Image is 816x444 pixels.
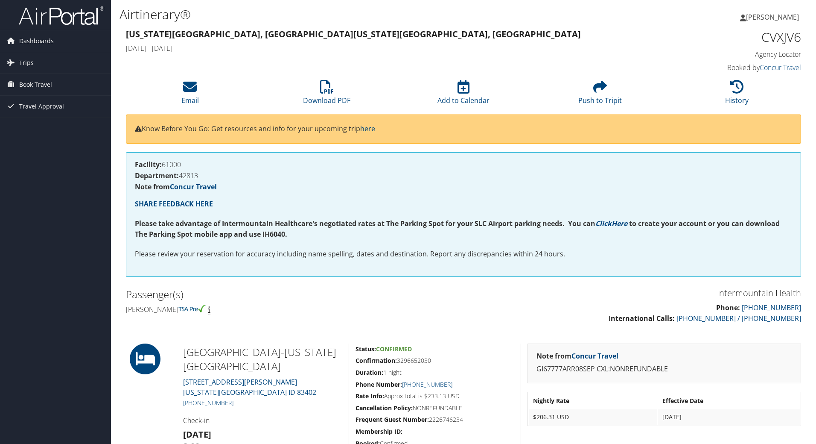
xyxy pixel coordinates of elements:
p: Please review your reservation for accuracy including name spelling, dates and destination. Repor... [135,249,792,260]
strong: Membership ID: [356,427,402,435]
a: Concur Travel [760,63,801,72]
td: $206.31 USD [529,409,657,425]
strong: Note from [536,351,618,361]
h3: Intermountain Health [470,287,801,299]
a: [PHONE_NUMBER] [742,303,801,312]
strong: Note from [135,182,217,191]
a: SHARE FEEDBACK HERE [135,199,213,209]
span: Book Travel [19,74,52,95]
h4: Booked by [642,63,801,72]
strong: Confirmation: [356,356,397,365]
h5: 1 night [356,368,514,377]
p: Know Before You Go: Get resources and info for your upcoming trip [135,123,792,135]
a: Concur Travel [571,351,618,361]
strong: Facility: [135,160,162,169]
h4: [PERSON_NAME] [126,305,457,314]
td: [DATE] [658,409,800,425]
h5: NONREFUNDABLE [356,404,514,412]
strong: Cancellation Policy: [356,404,413,412]
img: airportal-logo.png [19,6,104,26]
h4: Agency Locator [642,50,801,59]
strong: Phone Number: [356,380,402,388]
strong: Department: [135,171,179,180]
a: [STREET_ADDRESS][PERSON_NAME][US_STATE][GEOGRAPHIC_DATA] ID 83402 [183,377,316,397]
h2: Passenger(s) [126,287,457,302]
strong: Phone: [716,303,740,312]
a: Push to Tripit [578,85,622,105]
h5: 3296652030 [356,356,514,365]
a: Download PDF [303,85,350,105]
h4: 61000 [135,161,792,168]
a: [PHONE_NUMBER] [402,380,452,388]
h4: 42813 [135,172,792,179]
h4: Check-in [183,416,342,425]
h4: [DATE] - [DATE] [126,44,629,53]
h5: Approx total is $233.13 USD [356,392,514,400]
strong: Frequent Guest Number: [356,415,429,423]
strong: Status: [356,345,376,353]
p: GI67777ARR08SEP CXL:NONREFUNDABLE [536,364,792,375]
h5: 2226746234 [356,415,514,424]
a: Add to Calendar [437,85,490,105]
strong: Rate Info: [356,392,384,400]
strong: Duration: [356,368,383,376]
h2: [GEOGRAPHIC_DATA]-[US_STATE][GEOGRAPHIC_DATA] [183,345,342,373]
h1: Airtinerary® [119,6,578,24]
strong: Please take advantage of Intermountain Healthcare's negotiated rates at The Parking Spot for your... [135,219,595,228]
th: Nightly Rate [529,393,657,409]
span: [PERSON_NAME] [746,12,799,22]
a: [PERSON_NAME] [740,4,807,30]
span: Confirmed [376,345,412,353]
span: Dashboards [19,30,54,52]
a: here [360,124,375,133]
a: Email [181,85,199,105]
strong: International Calls: [609,314,675,323]
span: Trips [19,52,34,74]
a: Concur Travel [170,182,217,191]
a: [PHONE_NUMBER] [183,399,233,407]
a: Here [612,219,627,228]
a: [PHONE_NUMBER] / [PHONE_NUMBER] [676,314,801,323]
img: tsa-precheck.png [178,305,206,312]
h1: CVXJV6 [642,28,801,46]
span: Travel Approval [19,96,64,117]
strong: [US_STATE][GEOGRAPHIC_DATA], [GEOGRAPHIC_DATA] [US_STATE][GEOGRAPHIC_DATA], [GEOGRAPHIC_DATA] [126,28,581,40]
th: Effective Date [658,393,800,409]
a: History [725,85,749,105]
strong: [DATE] [183,429,211,440]
a: Click [595,219,612,228]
